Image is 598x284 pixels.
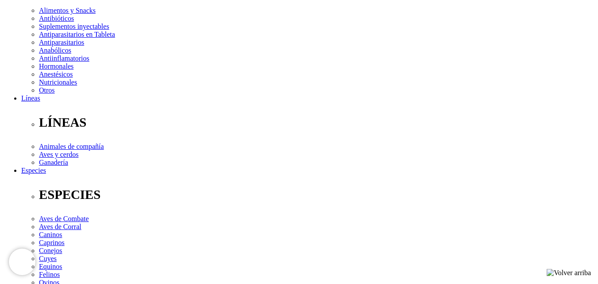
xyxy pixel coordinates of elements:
a: Antiparasitarios en Tableta [39,31,115,38]
a: Cuyes [39,255,57,262]
a: Antiinflamatorios [39,54,89,62]
p: LÍNEAS [39,115,594,130]
a: Caninos [39,231,62,238]
img: Volver arriba [547,269,591,277]
a: Ganadería [39,159,68,166]
p: ESPECIES [39,187,594,202]
a: Líneas [21,94,40,102]
a: Aves de Combate [39,215,89,222]
a: Caprinos [39,239,65,246]
a: Nutricionales [39,78,77,86]
a: Antibióticos [39,15,74,22]
a: Anestésicos [39,70,73,78]
a: Antiparasitarios [39,39,84,46]
a: Aves de Corral [39,223,81,230]
a: Suplementos inyectables [39,23,109,30]
a: Equinos [39,263,62,270]
a: Animales de compañía [39,143,104,150]
a: Especies [21,167,46,174]
a: Otros [39,86,55,94]
a: Felinos [39,271,60,278]
a: Aves y cerdos [39,151,78,158]
a: Hormonales [39,62,73,70]
a: Alimentos y Snacks [39,7,96,14]
a: Anabólicos [39,47,71,54]
a: Conejos [39,247,62,254]
iframe: Brevo live chat [9,249,35,275]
